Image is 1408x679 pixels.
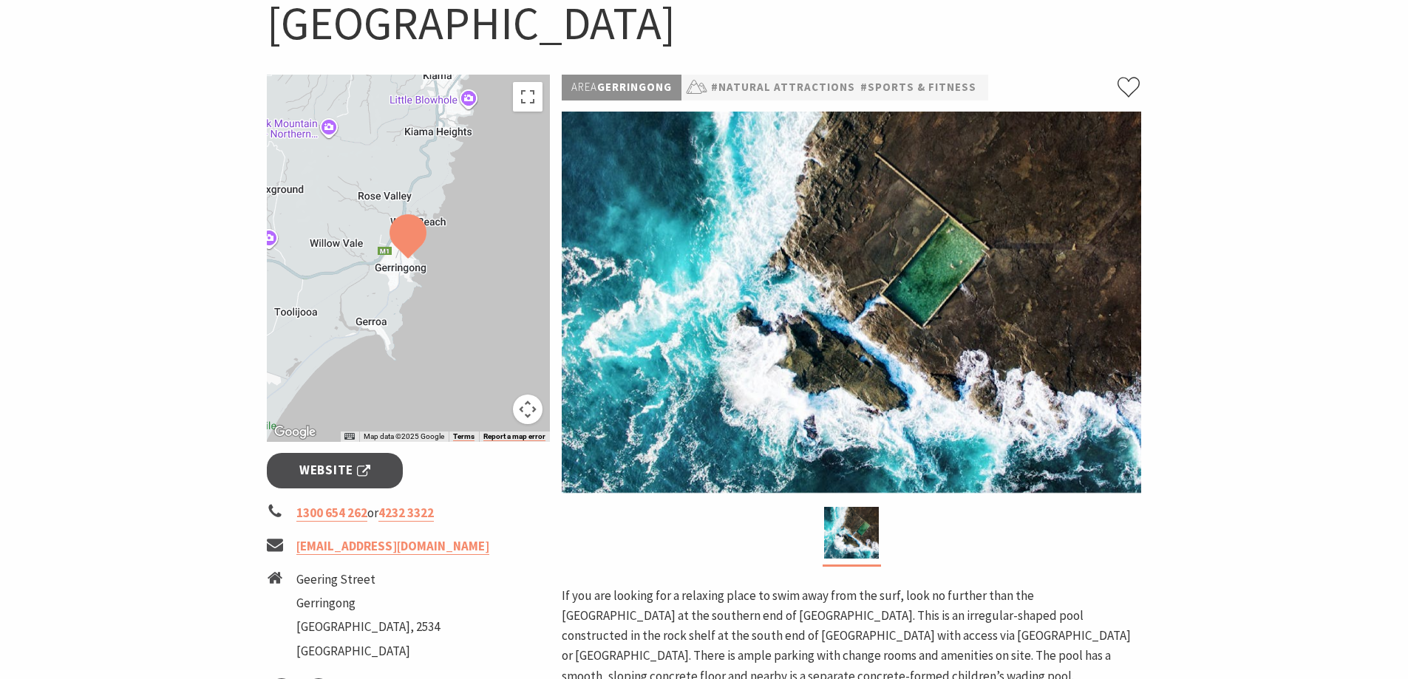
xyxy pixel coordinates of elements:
[296,505,367,522] a: 1300 654 262
[267,503,551,523] li: or
[562,75,681,100] p: Gerringong
[562,112,1141,493] img: South Werri Rock Pool
[571,80,597,94] span: Area
[711,78,855,97] a: #Natural Attractions
[513,82,543,112] button: Toggle fullscreen view
[271,423,319,442] a: Open this area in Google Maps (opens a new window)
[378,505,434,522] a: 4232 3322
[344,431,355,442] button: Keyboard shortcuts
[824,507,879,559] img: South Werri Rock Pool
[296,570,440,590] li: Geering Street
[513,395,543,424] button: Map camera controls
[271,423,319,442] img: Google
[483,432,545,441] a: Report a map error
[267,453,404,488] a: Website
[296,538,489,555] a: [EMAIL_ADDRESS][DOMAIN_NAME]
[453,432,475,441] a: Terms (opens in new tab)
[296,641,440,661] li: [GEOGRAPHIC_DATA]
[860,78,976,97] a: #Sports & Fitness
[296,617,440,637] li: [GEOGRAPHIC_DATA], 2534
[364,432,444,440] span: Map data ©2025 Google
[296,593,440,613] li: Gerringong
[299,460,370,480] span: Website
